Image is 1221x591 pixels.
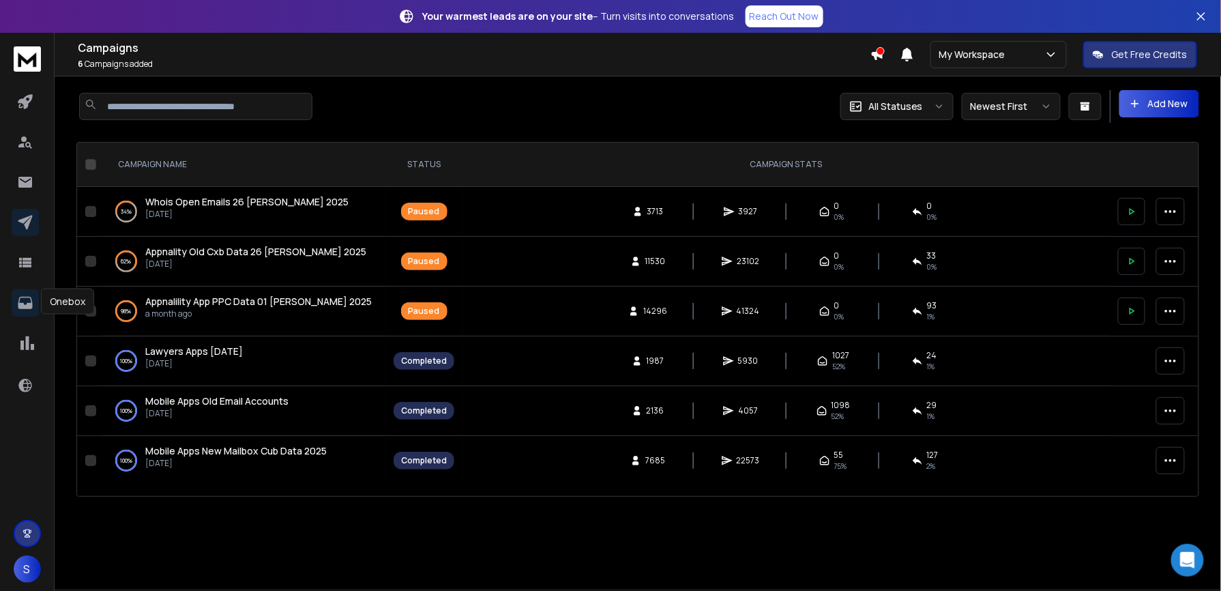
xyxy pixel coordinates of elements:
[927,311,935,322] span: 1 %
[737,256,759,267] span: 23102
[409,306,440,317] div: Paused
[834,212,844,222] span: 0%
[121,304,132,318] p: 98 %
[145,394,289,407] span: Mobile Apps Old Email Accounts
[401,455,447,466] div: Completed
[832,350,849,361] span: 1027
[834,201,840,212] span: 0
[14,46,41,72] img: logo
[927,300,937,311] span: 93
[145,358,243,369] p: [DATE]
[643,306,667,317] span: 14296
[1083,41,1197,68] button: Get Free Credits
[145,195,349,208] span: Whois Open Emails 26 [PERSON_NAME] 2025
[927,361,935,372] span: 1 %
[423,10,735,23] p: – Turn visits into conversations
[834,261,844,272] span: 0%
[647,356,664,366] span: 1987
[927,350,937,361] span: 24
[145,345,243,358] span: Lawyers Apps [DATE]
[401,356,447,366] div: Completed
[927,400,937,411] span: 29
[145,408,289,419] p: [DATE]
[645,256,666,267] span: 11530
[120,404,132,418] p: 100 %
[145,444,327,458] a: Mobile Apps New Mailbox Cub Data 2025
[868,100,923,113] p: All Statuses
[14,556,41,583] button: S
[121,205,132,218] p: 34 %
[939,48,1011,61] p: My Workspace
[834,311,844,322] span: 0%
[121,255,132,268] p: 62 %
[102,237,385,287] td: 62%Appnality Old Cxb Data 26 [PERSON_NAME] 2025[DATE]
[102,436,385,486] td: 100%Mobile Apps New Mailbox Cub Data 2025[DATE]
[102,187,385,237] td: 34%Whois Open Emails 26 [PERSON_NAME] 2025[DATE]
[834,461,847,472] span: 75 %
[120,354,132,368] p: 100 %
[927,261,937,272] span: 0 %
[385,143,462,187] th: STATUS
[927,450,939,461] span: 127
[737,455,760,466] span: 22573
[927,250,937,261] span: 33
[120,454,132,467] p: 100 %
[145,308,372,319] p: a month ago
[423,10,593,23] strong: Your warmest leads are on your site
[102,386,385,436] td: 100%Mobile Apps Old Email Accounts[DATE]
[750,10,819,23] p: Reach Out Now
[409,206,440,217] div: Paused
[746,5,823,27] a: Reach Out Now
[832,411,844,422] span: 52 %
[102,143,385,187] th: CAMPAIGN NAME
[78,59,870,70] p: Campaigns added
[834,450,844,461] span: 55
[647,405,664,416] span: 2136
[1171,544,1204,577] div: Open Intercom Messenger
[927,201,932,212] span: 0
[739,206,758,217] span: 3927
[927,212,937,222] span: 0 %
[145,209,349,220] p: [DATE]
[145,458,327,469] p: [DATE]
[738,405,758,416] span: 4057
[927,411,935,422] span: 1 %
[41,289,94,315] div: Onebox
[834,300,840,311] span: 0
[401,405,447,416] div: Completed
[145,245,366,259] a: Appnality Old Cxb Data 26 [PERSON_NAME] 2025
[409,256,440,267] div: Paused
[145,345,243,358] a: Lawyers Apps [DATE]
[102,336,385,386] td: 100%Lawyers Apps [DATE][DATE]
[1112,48,1188,61] p: Get Free Credits
[145,394,289,408] a: Mobile Apps Old Email Accounts
[962,93,1061,120] button: Newest First
[834,250,840,261] span: 0
[462,143,1110,187] th: CAMPAIGN STATS
[78,58,83,70] span: 6
[102,287,385,336] td: 98%Appnalility App PPC Data 01 [PERSON_NAME] 2025a month ago
[738,356,759,366] span: 5930
[927,461,936,472] span: 2 %
[737,306,760,317] span: 41324
[78,40,870,56] h1: Campaigns
[832,400,851,411] span: 1098
[1119,90,1199,117] button: Add New
[647,206,664,217] span: 3713
[145,195,349,209] a: Whois Open Emails 26 [PERSON_NAME] 2025
[145,259,366,270] p: [DATE]
[645,455,665,466] span: 7685
[145,444,327,457] span: Mobile Apps New Mailbox Cub Data 2025
[832,361,845,372] span: 52 %
[145,295,372,308] a: Appnalility App PPC Data 01 [PERSON_NAME] 2025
